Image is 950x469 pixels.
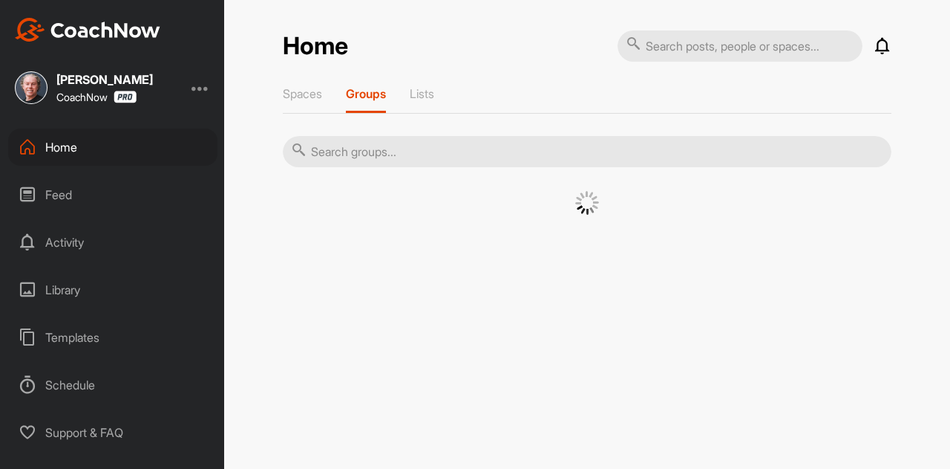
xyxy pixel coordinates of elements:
[8,271,217,308] div: Library
[410,86,434,101] p: Lists
[8,414,217,451] div: Support & FAQ
[114,91,137,103] img: CoachNow Pro
[8,366,217,404] div: Schedule
[8,129,217,166] div: Home
[15,71,47,104] img: square_e5b62a81d3ffa6daf3b9e8da476946a0.jpg
[575,191,599,215] img: G6gVgL6ErOh57ABN0eRmCEwV0I4iEi4d8EwaPGI0tHgoAbU4EAHFLEQAh+QQFCgALACwIAA4AGAASAAAEbHDJSesaOCdk+8xg...
[56,74,153,85] div: [PERSON_NAME]
[56,91,137,103] div: CoachNow
[8,224,217,261] div: Activity
[283,136,891,167] input: Search groups...
[346,86,386,101] p: Groups
[283,32,348,61] h2: Home
[15,18,160,42] img: CoachNow
[617,30,862,62] input: Search posts, people or spaces...
[8,319,217,356] div: Templates
[8,176,217,213] div: Feed
[283,86,322,101] p: Spaces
